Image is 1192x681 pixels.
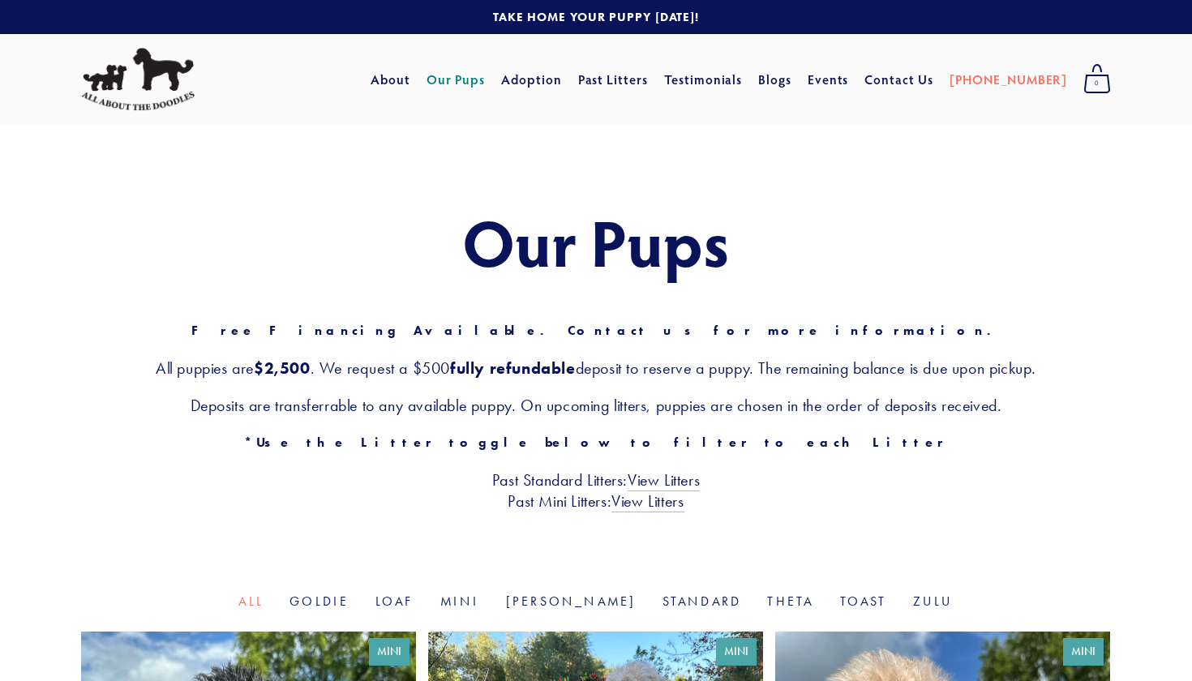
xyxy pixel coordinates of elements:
[1083,73,1111,94] span: 0
[840,593,887,609] a: Toast
[375,593,414,609] a: Loaf
[81,206,1111,277] h1: Our Pups
[244,435,947,450] strong: *Use the Litter toggle below to filter to each Litter
[611,491,684,512] a: View Litters
[81,469,1111,512] h3: Past Standard Litters: Past Mini Litters:
[662,593,742,609] a: Standard
[371,65,410,94] a: About
[808,65,849,94] a: Events
[238,593,264,609] a: All
[81,48,195,111] img: All About The Doodles
[450,358,576,378] strong: fully refundable
[864,65,933,94] a: Contact Us
[913,593,954,609] a: Zulu
[950,65,1067,94] a: [PHONE_NUMBER]
[578,71,649,88] a: Past Litters
[440,593,480,609] a: Mini
[81,395,1111,416] h3: Deposits are transferrable to any available puppy. On upcoming litters, puppies are chosen in the...
[289,593,349,609] a: Goldie
[506,593,637,609] a: [PERSON_NAME]
[191,323,1001,338] strong: Free Financing Available. Contact us for more information.
[427,65,486,94] a: Our Pups
[501,65,562,94] a: Adoption
[758,65,791,94] a: Blogs
[664,65,743,94] a: Testimonials
[628,470,700,491] a: View Litters
[254,358,311,378] strong: $2,500
[81,358,1111,379] h3: All puppies are . We request a $500 deposit to reserve a puppy. The remaining balance is due upon...
[767,593,813,609] a: Theta
[1075,59,1119,100] a: 0 items in cart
